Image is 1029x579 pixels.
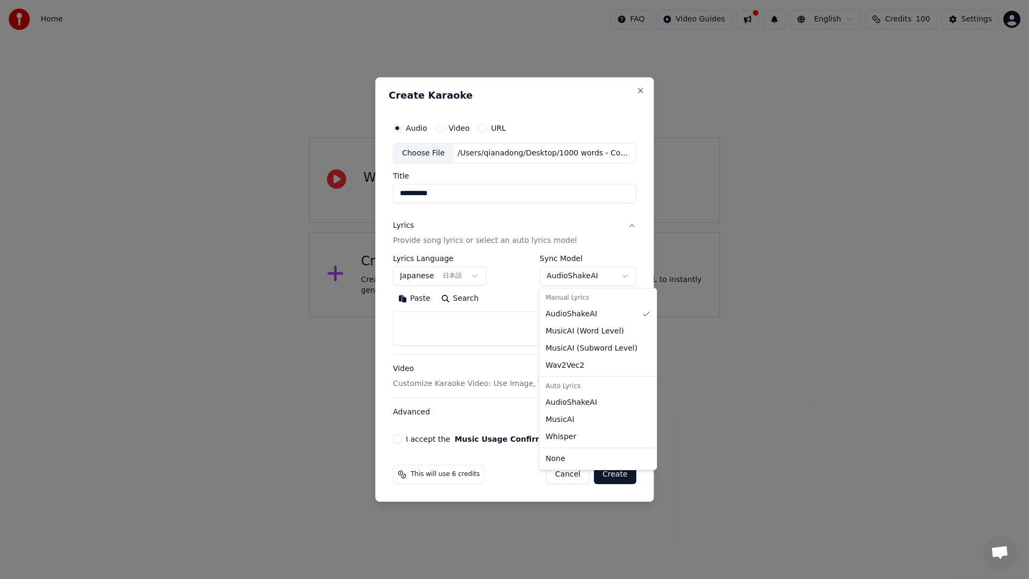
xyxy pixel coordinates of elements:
[546,432,576,442] span: Whisper
[546,397,597,408] span: AudioShakeAI
[541,291,654,306] div: Manual Lyrics
[541,379,654,394] div: Auto Lyrics
[546,326,624,337] span: MusicAI ( Word Level )
[546,454,565,464] span: None
[546,343,637,354] span: MusicAI ( Subword Level )
[546,360,584,371] span: Wav2Vec2
[546,414,575,425] span: MusicAI
[546,309,597,320] span: AudioShakeAI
